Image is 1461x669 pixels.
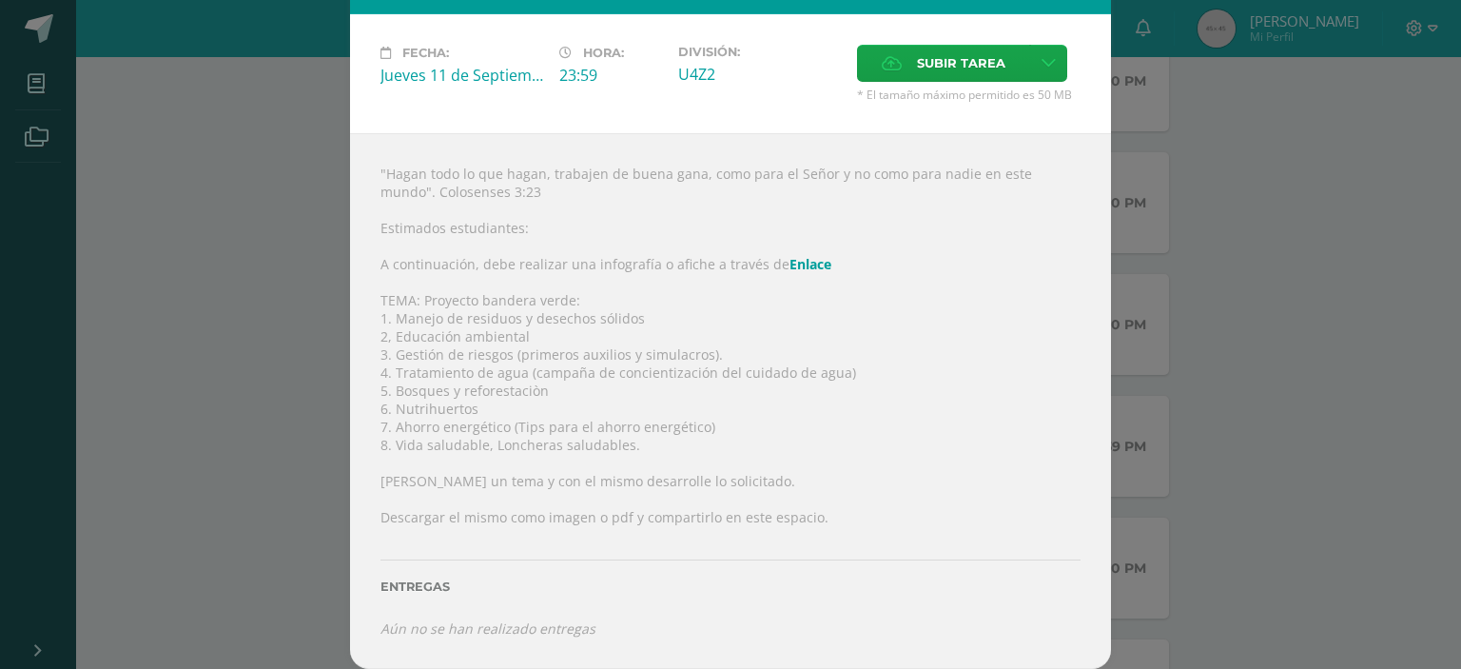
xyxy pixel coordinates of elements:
a: Enlace [789,255,831,273]
div: Jueves 11 de Septiembre [380,65,544,86]
span: Fecha: [402,46,449,60]
div: 23:59 [559,65,663,86]
span: * El tamaño máximo permitido es 50 MB [857,87,1081,103]
span: Hora: [583,46,624,60]
span: Subir tarea [917,46,1005,81]
i: Aún no se han realizado entregas [380,620,595,638]
label: División: [678,45,842,59]
div: "Hagan todo lo que hagan, trabajen de buena gana, como para el Señor y no como para nadie en este... [350,133,1111,669]
label: Entregas [380,580,1081,594]
div: U4Z2 [678,64,842,85]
